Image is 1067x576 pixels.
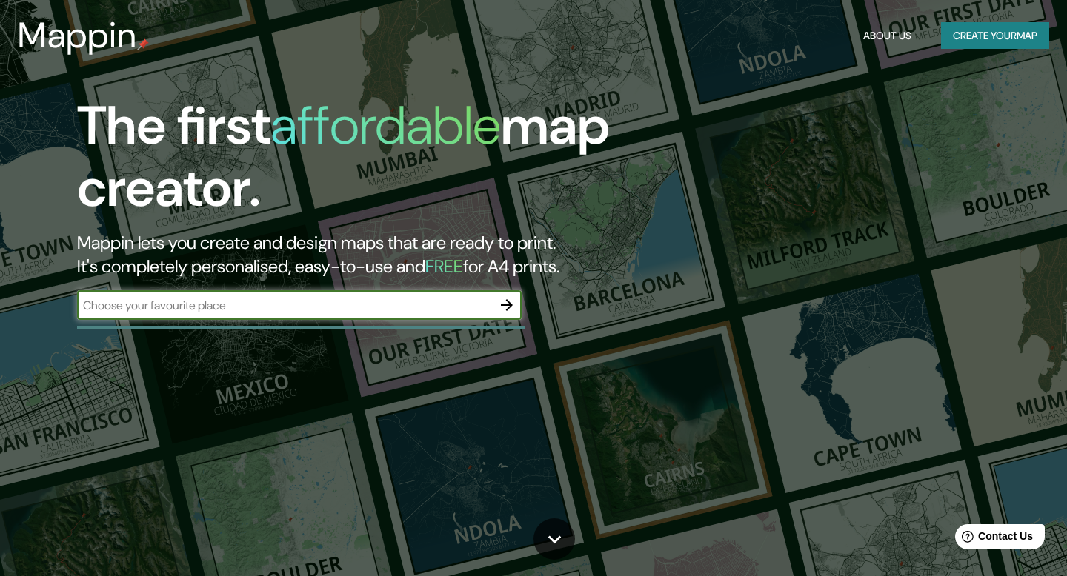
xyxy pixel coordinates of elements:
[77,231,611,278] h2: Mappin lets you create and design maps that are ready to print. It's completely personalised, eas...
[935,518,1051,560] iframe: Help widget launcher
[270,91,501,160] h1: affordable
[77,297,492,314] input: Choose your favourite place
[137,38,149,50] img: mappin-pin
[857,22,917,50] button: About Us
[77,95,611,231] h1: The first map creator.
[425,255,463,278] h5: FREE
[18,15,137,56] h3: Mappin
[941,22,1049,50] button: Create yourmap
